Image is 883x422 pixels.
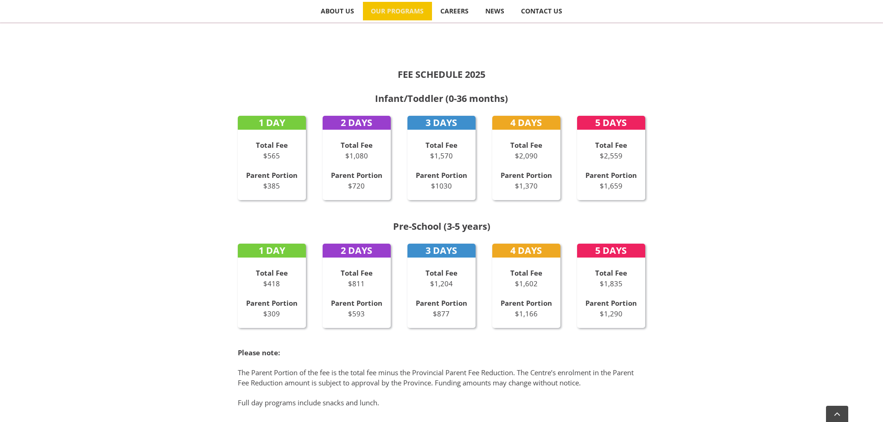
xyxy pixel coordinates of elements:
strong: 2 DAYS [341,116,372,129]
strong: Pre-School (3-5 years) [393,220,490,233]
strong: Total Fee [595,268,627,277]
strong: Total Fee [341,140,373,150]
strong: Total Fee [256,268,288,277]
p: $1,080 [323,140,391,161]
a: CAREERS [432,2,477,20]
strong: Total Fee [256,140,288,150]
a: ABOUT US [313,2,362,20]
p: $2,090 [492,140,561,161]
p: $1,166 [492,298,561,319]
p: $811 [323,268,391,289]
strong: 1 DAY [259,244,285,257]
strong: Total Fee [426,140,457,150]
strong: Total Fee [510,268,542,277]
span: CAREERS [440,8,469,14]
p: $877 [407,298,476,319]
p: $2,559 [577,140,646,161]
a: OUR PROGRAMS [363,2,432,20]
strong: Parent Portion [246,298,298,308]
p: $1,602 [492,268,561,289]
strong: FEE SCHEDULE 2025 [398,68,485,81]
p: $720 [323,170,391,191]
p: $1,659 [577,170,646,191]
strong: Parent Portion [246,170,298,180]
strong: Total Fee [510,140,542,150]
strong: 3 DAYS [426,116,457,129]
span: OUR PROGRAMS [371,8,424,14]
p: The Parent Portion of the fee is the total fee minus the Provincial Parent Fee Reduction. The Cen... [238,367,646,388]
p: Full day programs include snacks and lunch. [238,397,646,408]
p: $309 [238,298,306,319]
strong: Please note: [238,348,280,357]
p: $418 [238,268,306,289]
strong: Parent Portion [501,298,552,308]
p: $565 [238,140,306,161]
strong: Parent Portion [416,298,467,308]
p: $1,370 [492,170,561,191]
span: ABOUT US [321,8,354,14]
strong: Parent Portion [331,170,382,180]
strong: Parent Portion [585,170,637,180]
strong: Infant/Toddler (0-36 months) [375,92,508,105]
p: $1,835 [577,268,646,289]
strong: 4 DAYS [510,244,542,257]
strong: Parent Portion [416,170,467,180]
p: $593 [323,298,391,319]
p: $1,290 [577,298,646,319]
a: NEWS [477,2,513,20]
span: CONTACT US [521,8,562,14]
p: $1,570 [407,140,476,161]
strong: Parent Portion [331,298,382,308]
span: NEWS [485,8,504,14]
strong: 2 DAYS [341,244,372,257]
strong: Total Fee [341,268,373,277]
strong: 1 DAY [259,116,285,129]
strong: Total Fee [426,268,457,277]
strong: Total Fee [595,140,627,150]
strong: Parent Portion [501,170,552,180]
strong: 3 DAYS [426,244,457,257]
strong: 5 DAYS [595,116,627,129]
p: $1,204 [407,268,476,289]
p: $1030 [407,170,476,191]
strong: 5 DAYS [595,244,627,257]
p: $385 [238,170,306,191]
strong: 4 DAYS [510,116,542,129]
a: CONTACT US [513,2,571,20]
strong: Parent Portion [585,298,637,308]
